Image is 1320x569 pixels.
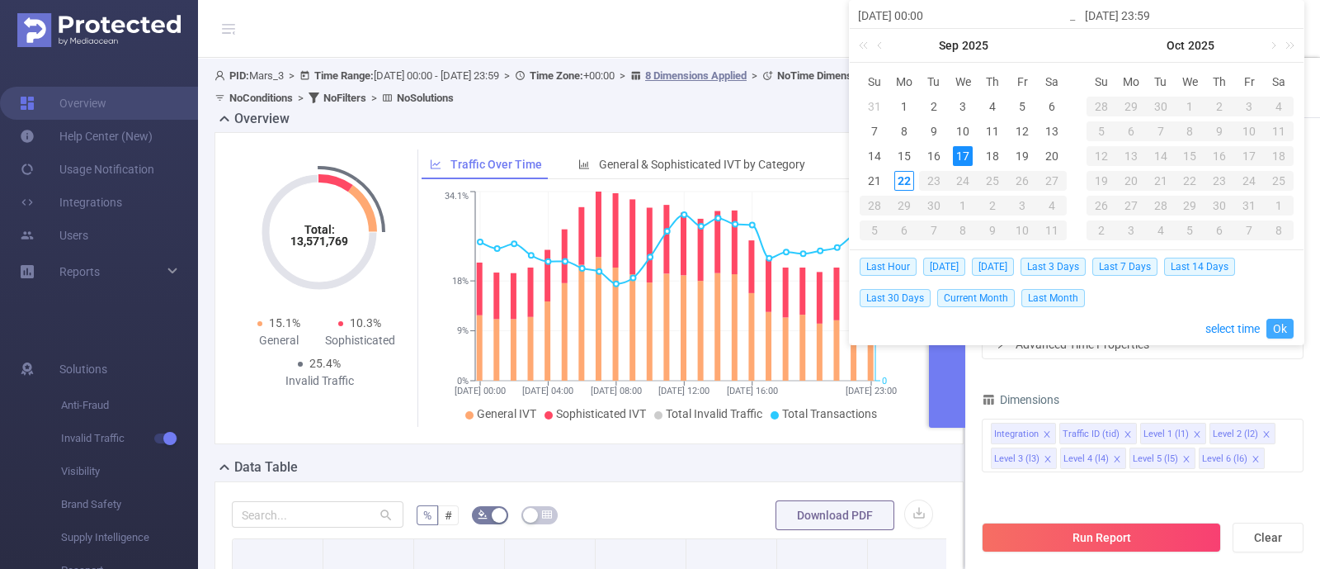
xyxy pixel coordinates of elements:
td: September 17, 2025 [949,144,978,168]
a: Reports [59,255,100,288]
i: icon: close [1044,455,1052,465]
button: Run Report [982,523,1221,552]
i: icon: close [1182,455,1190,465]
tspan: 0% [457,376,469,386]
div: 20 [1116,171,1146,191]
b: PID: [229,69,249,82]
span: 15.1% [269,316,300,330]
b: Time Zone: [530,69,583,82]
div: 16 [924,146,944,166]
div: 25 [978,171,1007,191]
td: October 3, 2025 [1007,193,1037,218]
td: September 27, 2025 [1037,168,1067,193]
div: 3 [1116,220,1146,240]
b: No Filters [323,92,366,104]
div: 23 [1204,171,1234,191]
button: Clear [1233,523,1303,552]
div: 6 [1116,121,1146,141]
th: Thu [978,69,1007,94]
div: 7 [1234,220,1264,240]
th: Thu [1204,69,1234,94]
img: Protected Media [17,13,181,47]
div: 6 [889,220,919,240]
td: October 12, 2025 [1087,144,1116,168]
input: End date [1085,6,1295,26]
div: 26 [1087,196,1116,216]
div: 10 [1234,121,1264,141]
div: 24 [949,171,978,191]
div: 12 [1087,146,1116,166]
i: icon: close [1193,430,1201,440]
div: 13 [1042,121,1062,141]
tspan: 34.1% [445,192,469,202]
div: 3 [1007,196,1037,216]
td: November 8, 2025 [1264,218,1294,243]
td: October 2, 2025 [1204,94,1234,119]
td: October 28, 2025 [1146,193,1176,218]
th: Mon [889,69,919,94]
div: 1 [1176,97,1205,116]
th: Sun [860,69,889,94]
div: 6 [1042,97,1062,116]
a: Sep [937,29,960,62]
div: 22 [894,171,914,191]
div: 13 [1116,146,1146,166]
div: 11 [1264,121,1294,141]
div: 7 [865,121,884,141]
td: November 4, 2025 [1146,218,1176,243]
span: > [747,69,762,82]
button: Download PDF [775,500,894,530]
div: 15 [894,146,914,166]
td: September 6, 2025 [1037,94,1067,119]
span: Sa [1037,74,1067,89]
span: 10.3% [350,316,381,330]
td: September 26, 2025 [1007,168,1037,193]
td: September 28, 2025 [1087,94,1116,119]
i: icon: close [1252,455,1260,465]
span: Visibility [61,455,198,488]
td: October 16, 2025 [1204,144,1234,168]
div: Level 2 (l2) [1213,424,1258,445]
div: 7 [919,220,949,240]
span: > [293,92,309,104]
div: 24 [1234,171,1264,191]
th: Fri [1007,69,1037,94]
td: September 15, 2025 [889,144,919,168]
b: No Time Dimensions [777,69,872,82]
div: 26 [1007,171,1037,191]
i: icon: close [1262,430,1270,440]
div: 19 [1087,171,1116,191]
div: 31 [865,97,884,116]
a: Next year (Control + right) [1276,29,1298,62]
td: October 7, 2025 [919,218,949,243]
td: September 4, 2025 [978,94,1007,119]
td: October 11, 2025 [1037,218,1067,243]
span: Sa [1264,74,1294,89]
span: Su [1087,74,1116,89]
span: Brand Safety [61,488,198,521]
div: 18 [1264,146,1294,166]
td: September 29, 2025 [889,193,919,218]
a: Help Center (New) [20,120,153,153]
li: Level 4 (l4) [1060,448,1126,469]
div: 4 [1264,97,1294,116]
div: Level 3 (l3) [994,448,1039,470]
td: October 22, 2025 [1176,168,1205,193]
td: October 15, 2025 [1176,144,1205,168]
div: 29 [1116,97,1146,116]
a: Users [20,219,88,252]
div: 15 [1176,146,1205,166]
td: September 25, 2025 [978,168,1007,193]
a: Integrations [20,186,122,219]
td: September 2, 2025 [919,94,949,119]
span: Su [860,74,889,89]
td: October 8, 2025 [1176,119,1205,144]
td: October 29, 2025 [1176,193,1205,218]
i: icon: bar-chart [578,159,590,170]
span: Anti-Fraud [61,389,198,422]
div: 8 [1264,220,1294,240]
tspan: 13,571,769 [290,235,348,248]
a: Ok [1266,319,1294,339]
td: August 31, 2025 [860,94,889,119]
td: September 8, 2025 [889,119,919,144]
